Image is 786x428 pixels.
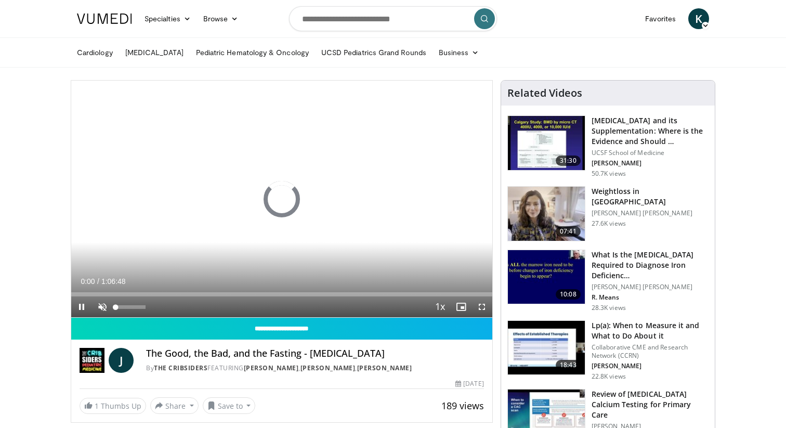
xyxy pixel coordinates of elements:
span: 31:30 [556,155,581,166]
a: [MEDICAL_DATA] [119,42,190,63]
button: Playback Rate [430,296,451,317]
a: 10:08 What Is the [MEDICAL_DATA] Required to Diagnose Iron Deficienc… [PERSON_NAME] [PERSON_NAME]... [507,250,709,312]
a: 07:41 Weightloss in [GEOGRAPHIC_DATA] [PERSON_NAME] [PERSON_NAME] 27.6K views [507,186,709,241]
h4: The Good, the Bad, and the Fasting - [MEDICAL_DATA] [146,348,484,359]
span: 1:06:48 [101,277,126,286]
a: UCSD Pediatrics Grand Rounds [315,42,433,63]
span: 18:43 [556,360,581,370]
div: [DATE] [455,379,483,388]
a: Business [433,42,486,63]
input: Search topics, interventions [289,6,497,31]
h3: Lp(a): When to Measure it and What to Do About it [592,320,709,341]
a: Cardiology [71,42,119,63]
span: 0:00 [81,277,95,286]
a: 18:43 Lp(a): When to Measure it and What to Do About it Collaborative CME and Research Network (C... [507,320,709,381]
a: [PERSON_NAME] [300,364,356,372]
p: 28.3K views [592,304,626,312]
a: J [109,348,134,373]
a: K [688,8,709,29]
p: R. Means [592,293,709,302]
h4: Related Videos [507,87,582,99]
a: The Cribsiders [154,364,207,372]
video-js: Video Player [71,81,492,318]
span: 189 views [441,399,484,412]
p: [PERSON_NAME] [PERSON_NAME] [592,209,709,217]
p: 22.8K views [592,372,626,381]
button: Save to [203,397,256,414]
span: 1 [95,401,99,411]
p: [PERSON_NAME] [PERSON_NAME] [592,283,709,291]
p: UCSF School of Medicine [592,149,709,157]
button: Unmute [92,296,113,317]
span: 07:41 [556,226,581,237]
button: Enable picture-in-picture mode [451,296,471,317]
img: 4bb25b40-905e-443e-8e37-83f056f6e86e.150x105_q85_crop-smart_upscale.jpg [508,116,585,170]
a: 1 Thumbs Up [80,398,146,414]
p: [PERSON_NAME] [592,159,709,167]
span: / [97,277,99,286]
h3: [MEDICAL_DATA] and its Supplementation: Where is the Evidence and Should … [592,115,709,147]
button: Pause [71,296,92,317]
h3: What Is the [MEDICAL_DATA] Required to Diagnose Iron Deficienc… [592,250,709,281]
a: Pediatric Hematology & Oncology [190,42,315,63]
span: 10:08 [556,289,581,300]
a: Specialties [138,8,197,29]
img: The Cribsiders [80,348,104,373]
a: Browse [197,8,245,29]
div: Progress Bar [71,292,492,296]
button: Share [150,397,199,414]
p: [PERSON_NAME] [592,362,709,370]
p: Collaborative CME and Research Network (CCRN) [592,343,709,360]
a: 31:30 [MEDICAL_DATA] and its Supplementation: Where is the Evidence and Should … UCSF School of M... [507,115,709,178]
img: 15adaf35-b496-4260-9f93-ea8e29d3ece7.150x105_q85_crop-smart_upscale.jpg [508,250,585,304]
h3: Review of [MEDICAL_DATA] Calcium Testing for Primary Care [592,389,709,420]
button: Fullscreen [471,296,492,317]
a: [PERSON_NAME] [244,364,299,372]
img: 9983fed1-7565-45be-8934-aef1103ce6e2.150x105_q85_crop-smart_upscale.jpg [508,187,585,241]
a: [PERSON_NAME] [357,364,412,372]
div: Volume Level [115,305,145,309]
img: VuMedi Logo [77,14,132,24]
div: By FEATURING , , [146,364,484,373]
img: 7a20132b-96bf-405a-bedd-783937203c38.150x105_q85_crop-smart_upscale.jpg [508,321,585,375]
a: Favorites [639,8,682,29]
p: 27.6K views [592,219,626,228]
h3: Weightloss in [GEOGRAPHIC_DATA] [592,186,709,207]
p: 50.7K views [592,170,626,178]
